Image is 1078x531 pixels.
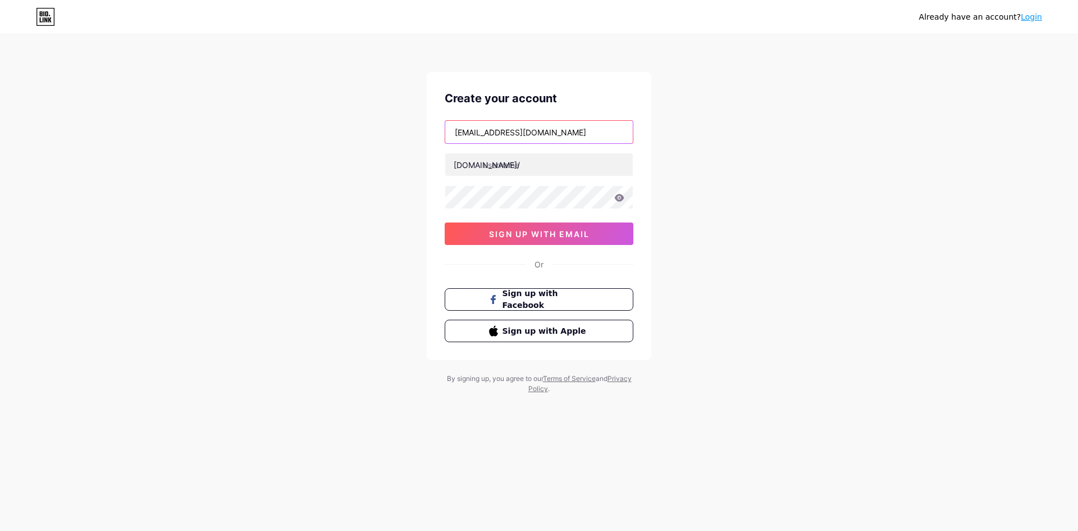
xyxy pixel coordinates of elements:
span: Sign up with Apple [503,325,590,337]
button: Sign up with Apple [445,320,633,342]
div: Create your account [445,90,633,107]
input: Email [445,121,633,143]
button: sign up with email [445,223,633,245]
div: Or [535,258,543,270]
a: Terms of Service [543,374,596,383]
input: username [445,153,633,176]
div: [DOMAIN_NAME]/ [454,159,520,171]
div: By signing up, you agree to our and . [444,374,634,394]
span: sign up with email [489,229,590,239]
a: Login [1021,12,1042,21]
button: Sign up with Facebook [445,288,633,311]
div: Already have an account? [919,11,1042,23]
span: Sign up with Facebook [503,288,590,311]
